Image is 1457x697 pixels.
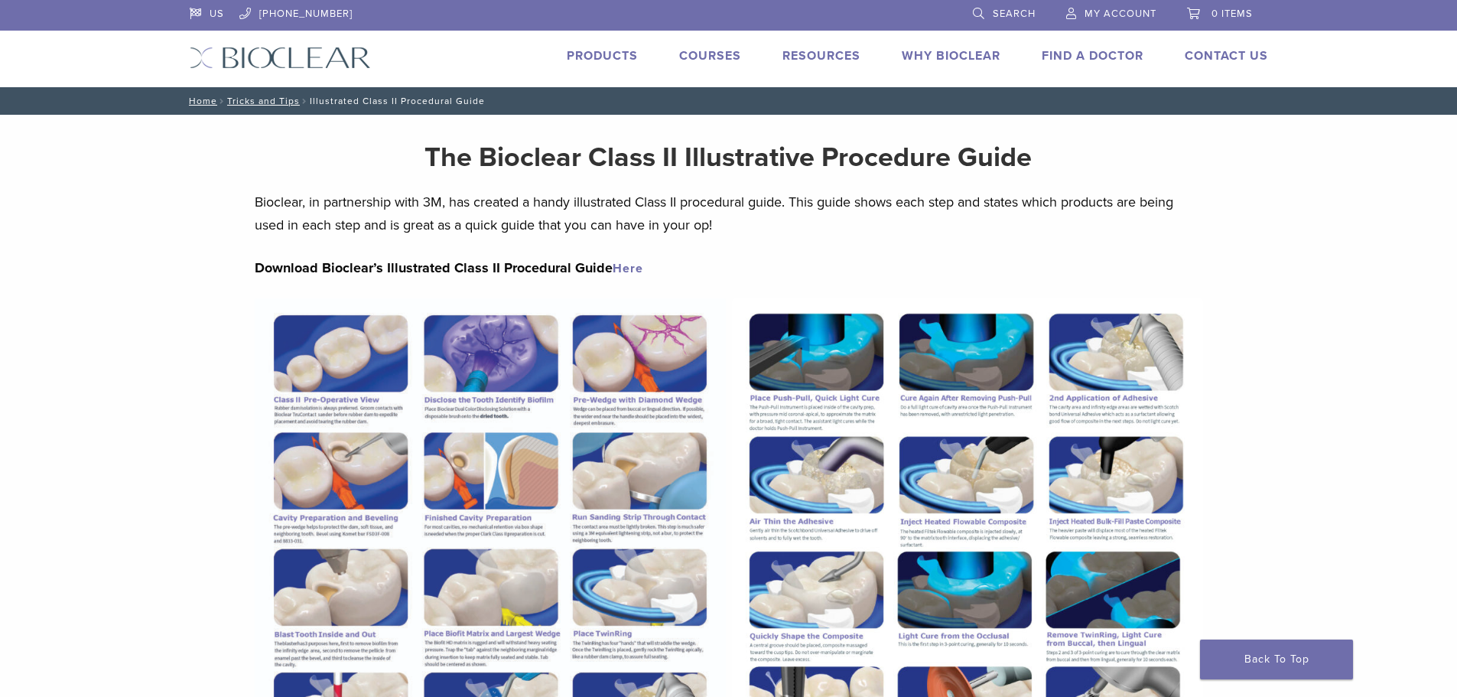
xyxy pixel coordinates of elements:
[227,96,300,106] a: Tricks and Tips
[1185,48,1268,64] a: Contact Us
[178,87,1280,115] nav: Illustrated Class II Procedural Guide
[613,261,643,276] a: Here
[1042,48,1143,64] a: Find A Doctor
[1211,8,1253,20] span: 0 items
[190,47,371,69] img: Bioclear
[567,48,638,64] a: Products
[993,8,1036,20] span: Search
[184,96,217,106] a: Home
[1200,640,1353,679] a: Back To Top
[217,97,227,105] span: /
[679,48,741,64] a: Courses
[424,141,1032,174] strong: The Bioclear Class II Illustrative Procedure Guide
[902,48,1000,64] a: Why Bioclear
[255,191,1203,236] p: Bioclear, in partnership with 3M, has created a handy illustrated Class II procedural guide. This...
[300,97,310,105] span: /
[255,259,643,276] strong: Download Bioclear’s Illustrated Class II Procedural Guide
[1085,8,1156,20] span: My Account
[782,48,860,64] a: Resources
